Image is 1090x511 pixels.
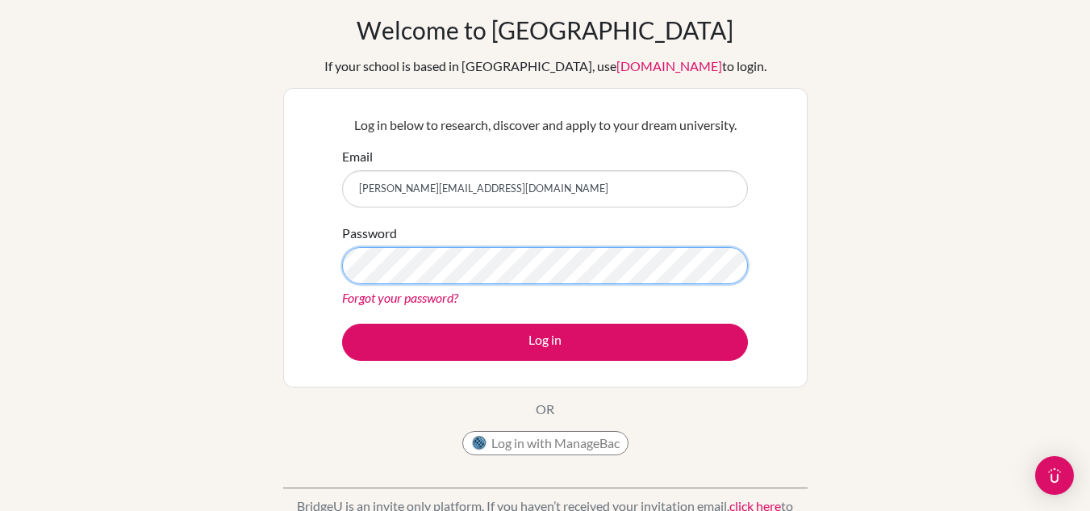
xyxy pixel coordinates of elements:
[342,224,397,243] label: Password
[324,57,766,76] div: If your school is based in [GEOGRAPHIC_DATA], use to login.
[1035,456,1074,495] div: Open Intercom Messenger
[462,431,629,455] button: Log in with ManageBac
[342,324,748,361] button: Log in
[616,58,722,73] a: [DOMAIN_NAME]
[342,115,748,135] p: Log in below to research, discover and apply to your dream university.
[342,290,458,305] a: Forgot your password?
[357,15,733,44] h1: Welcome to [GEOGRAPHIC_DATA]
[342,147,373,166] label: Email
[536,400,554,419] p: OR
